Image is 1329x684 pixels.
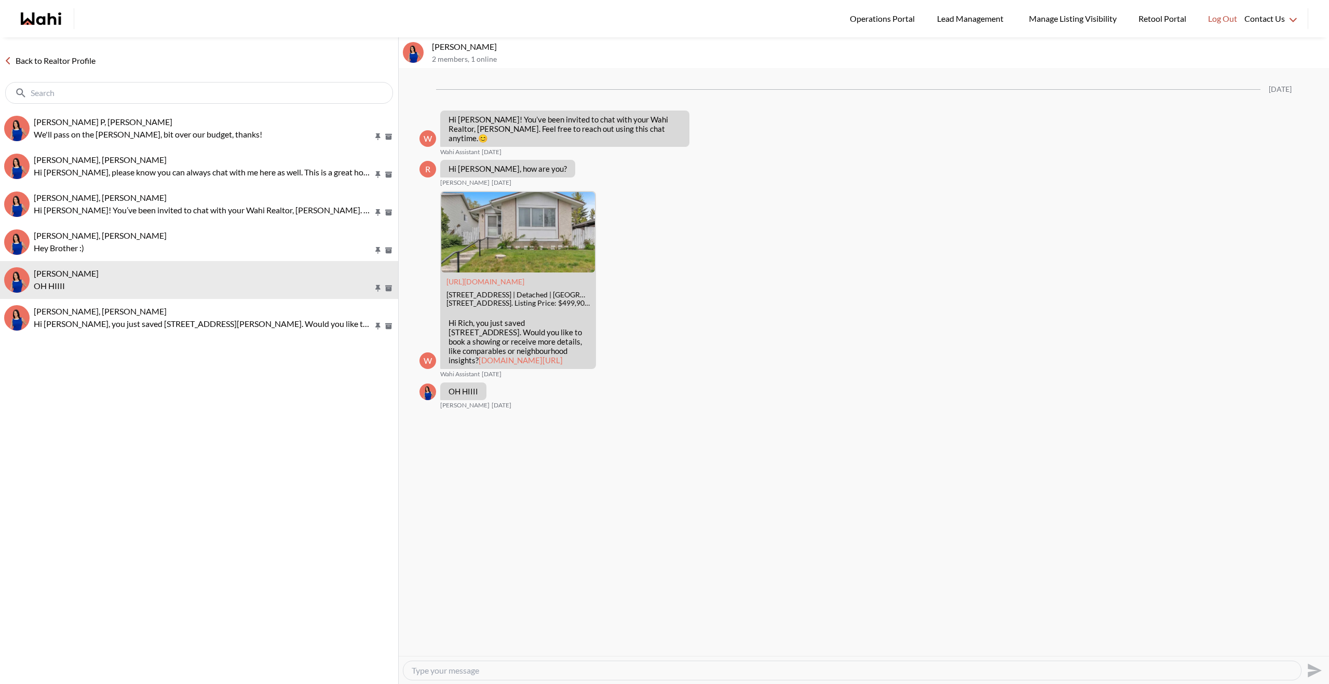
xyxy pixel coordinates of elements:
button: Archive [383,246,394,255]
span: [PERSON_NAME], [PERSON_NAME] [34,306,167,316]
button: Archive [383,284,394,293]
button: Pin [373,208,383,217]
button: Archive [383,208,394,217]
div: W [419,130,436,147]
img: R [4,267,30,293]
button: Send [1301,659,1325,682]
time: 2025-05-22T01:40:47.814Z [492,401,511,409]
p: Hi [PERSON_NAME], please know you can always chat with me here as well. This is a great home sear... [34,166,373,179]
p: 2 members , 1 online [432,55,1325,64]
span: Retool Portal [1138,12,1189,25]
div: Amelia Dill, Amelia [4,305,30,331]
div: Rich Van, Amelia [4,267,30,293]
button: Pin [373,132,383,141]
img: A [4,305,30,331]
input: Search [31,88,370,98]
span: 😊 [478,133,488,143]
a: [DOMAIN_NAME][URL] [479,355,563,365]
p: Hi Rich, you just saved [STREET_ADDRESS]. Would you like to book a showing or receive more detail... [449,318,588,365]
a: Attachment [446,277,524,286]
time: 2025-05-22T01:12:55.404Z [492,179,511,187]
textarea: Type your message [412,665,1293,676]
span: [PERSON_NAME], [PERSON_NAME] [34,193,167,202]
p: We'll pass on the [PERSON_NAME], bit over our budget, thanks! [34,128,373,141]
div: R [419,161,436,177]
span: Lead Management [937,12,1007,25]
p: Hi [PERSON_NAME], how are you? [449,164,567,173]
div: W [419,352,436,369]
button: Pin [373,170,383,179]
img: 84 Shawmeadows Cres, Calgary, Alberta | Detached | Wahi [441,192,595,272]
div: Antonio Lovato, Amelia [4,154,30,179]
time: 2025-05-22T01:12:22.714Z [482,148,501,156]
p: OH HIIII [449,387,478,396]
img: R [4,229,30,255]
span: Wahi Assistant [440,370,480,378]
p: Hi [PERSON_NAME]! You’ve been invited to chat with your Wahi Realtor, [PERSON_NAME]. Feel free to... [34,204,373,216]
p: [PERSON_NAME] [432,42,1325,52]
span: [PERSON_NAME] [440,401,490,409]
p: Hi [PERSON_NAME]! You’ve been invited to chat with your Wahi Realtor, [PERSON_NAME]. Feel free to... [449,115,681,143]
span: Wahi Assistant [440,148,480,156]
img: A [4,154,30,179]
span: [PERSON_NAME] P, [PERSON_NAME] [34,117,172,127]
div: Rich Van, Amelia [403,42,424,63]
img: R [403,42,424,63]
div: [STREET_ADDRESS] | Detached | [GEOGRAPHIC_DATA] [446,291,590,299]
p: Hey Brother :) [34,242,373,254]
span: [PERSON_NAME] [34,268,99,278]
a: Wahi homepage [21,12,61,25]
div: [STREET_ADDRESS]. Listing Price: $499,900. Get matched with agents based on their track record in... [446,299,590,308]
p: OH HIIII [34,280,373,292]
div: Amelia Dill [419,384,436,400]
button: Archive [383,322,394,331]
div: [DATE] [1269,85,1292,94]
div: Owen P, Amelia [4,116,30,141]
div: Angela Hughes, Amelia [4,191,30,217]
button: Pin [373,322,383,331]
time: 2025-05-22T01:40:26.899Z [482,370,501,378]
div: Rob Dill, Amelia [4,229,30,255]
img: A [4,191,30,217]
span: Operations Portal [850,12,918,25]
button: Archive [383,170,394,179]
button: Pin [373,246,383,255]
span: Log Out [1208,12,1237,25]
span: [PERSON_NAME], [PERSON_NAME] [34,230,167,240]
img: O [4,116,30,141]
button: Pin [373,284,383,293]
span: [PERSON_NAME], [PERSON_NAME] [34,155,167,165]
img: A [419,384,436,400]
span: [PERSON_NAME] [440,179,490,187]
button: Archive [383,132,394,141]
span: Manage Listing Visibility [1026,12,1120,25]
p: Hi [PERSON_NAME], you just saved [STREET_ADDRESS][PERSON_NAME]. Would you like to book a showing ... [34,318,373,330]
